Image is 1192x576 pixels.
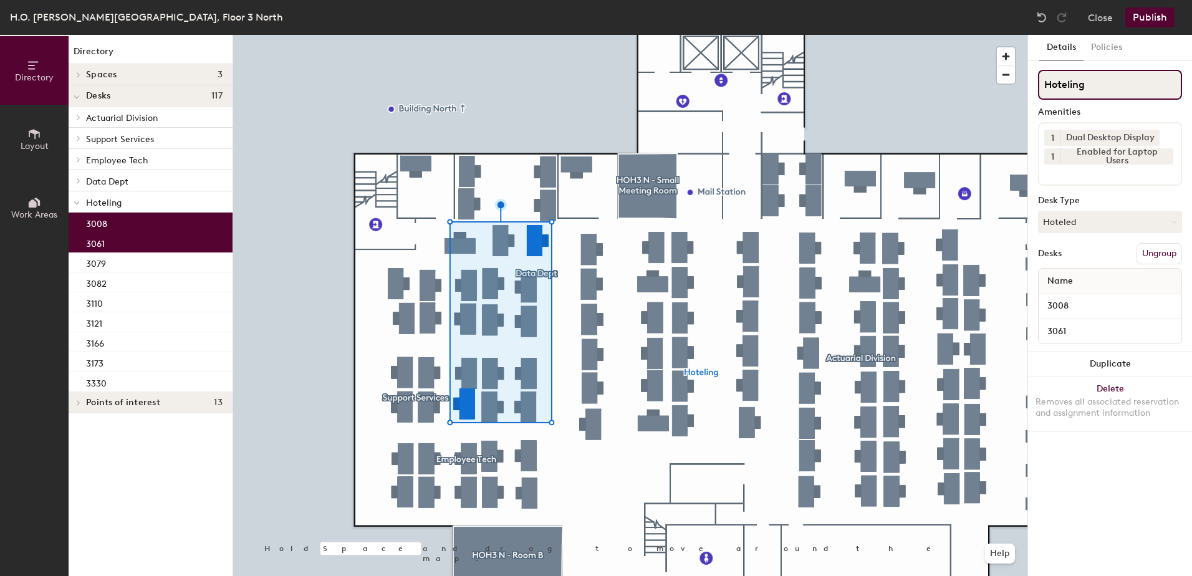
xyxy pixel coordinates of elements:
[1060,148,1173,165] div: Enabled for Laptop Users
[1041,270,1079,292] span: Name
[86,355,103,369] p: 3173
[1044,148,1060,165] button: 1
[86,155,148,166] span: Employee Tech
[1051,132,1054,145] span: 1
[11,209,57,220] span: Work Areas
[1125,7,1175,27] button: Publish
[1044,130,1060,146] button: 1
[86,113,158,123] span: Actuarial Division
[1038,249,1062,259] div: Desks
[86,215,107,229] p: 3008
[1028,377,1192,431] button: DeleteRemoves all associated reservation and assignment information
[86,176,128,187] span: Data Dept
[1060,130,1160,146] div: Dual Desktop Display
[21,141,49,151] span: Layout
[86,235,105,249] p: 3061
[1088,7,1113,27] button: Close
[86,275,107,289] p: 3082
[211,91,223,101] span: 117
[1036,396,1185,419] div: Removes all associated reservation and assignment information
[1084,35,1130,60] button: Policies
[86,398,160,408] span: Points of interest
[1051,150,1054,163] span: 1
[86,375,107,389] p: 3330
[86,335,104,349] p: 3166
[1038,107,1182,117] div: Amenities
[86,134,154,145] span: Support Services
[10,9,283,25] div: H.O. [PERSON_NAME][GEOGRAPHIC_DATA], Floor 3 North
[1038,211,1182,233] button: Hoteled
[1038,196,1182,206] div: Desk Type
[985,544,1015,564] button: Help
[86,198,122,208] span: Hoteling
[86,255,106,269] p: 3079
[1041,322,1179,340] input: Unnamed desk
[214,398,223,408] span: 13
[86,70,117,80] span: Spaces
[15,72,54,83] span: Directory
[218,70,223,80] span: 3
[1137,243,1182,264] button: Ungroup
[1039,35,1084,60] button: Details
[1041,297,1179,315] input: Unnamed desk
[1028,352,1192,377] button: Duplicate
[1036,11,1048,24] img: Undo
[1055,11,1068,24] img: Redo
[86,315,102,329] p: 3121
[69,45,233,64] h1: Directory
[86,295,103,309] p: 3110
[86,91,110,101] span: Desks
